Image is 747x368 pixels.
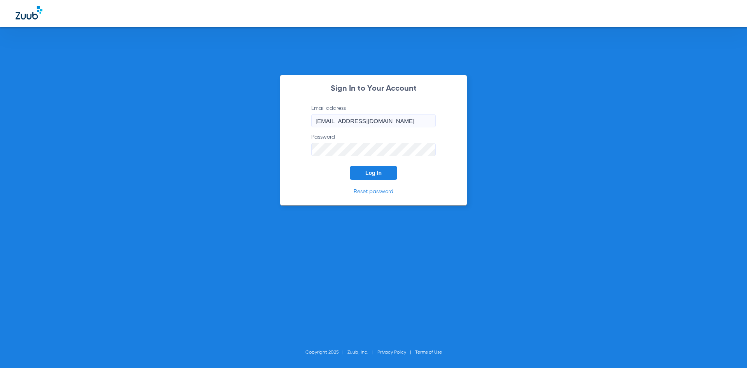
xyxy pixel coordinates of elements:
[708,331,747,368] iframe: Chat Widget
[300,85,447,93] h2: Sign In to Your Account
[311,104,436,127] label: Email address
[347,349,377,356] li: Zuub, Inc.
[311,143,436,156] input: Password
[311,114,436,127] input: Email address
[311,133,436,156] label: Password
[16,6,42,19] img: Zuub Logo
[354,189,393,194] a: Reset password
[305,349,347,356] li: Copyright 2025
[377,350,406,355] a: Privacy Policy
[415,350,442,355] a: Terms of Use
[365,170,382,176] span: Log In
[350,166,397,180] button: Log In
